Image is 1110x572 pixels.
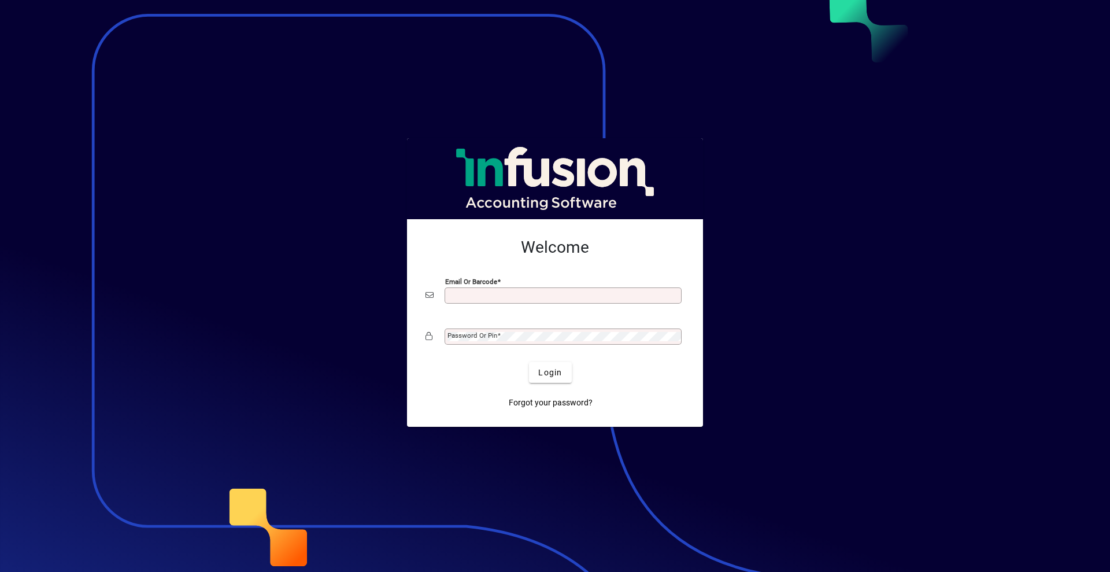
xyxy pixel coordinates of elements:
[447,331,497,339] mat-label: Password or Pin
[509,397,593,409] span: Forgot your password?
[538,367,562,379] span: Login
[445,278,497,286] mat-label: Email or Barcode
[504,392,597,413] a: Forgot your password?
[529,362,571,383] button: Login
[425,238,684,257] h2: Welcome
